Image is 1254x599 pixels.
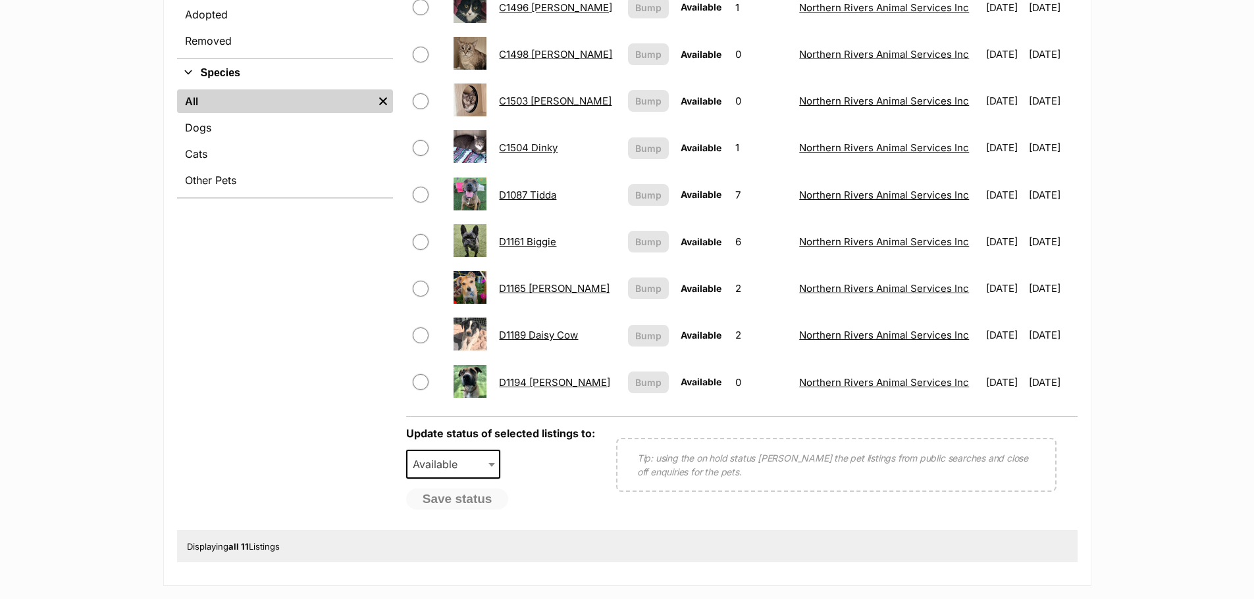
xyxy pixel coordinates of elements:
[681,236,721,247] span: Available
[681,142,721,153] span: Available
[799,1,969,14] a: Northern Rivers Animal Services Inc
[499,48,612,60] a: C1498 [PERSON_NAME]
[177,168,393,192] a: Other Pets
[799,48,969,60] a: Northern Rivers Animal Services Inc
[177,64,393,82] button: Species
[681,49,721,60] span: Available
[177,116,393,139] a: Dogs
[681,1,721,12] span: Available
[1029,360,1076,405] td: [DATE]
[799,95,969,107] a: Northern Rivers Animal Services Inc
[799,329,969,341] a: Northern Rivers Animal Services Inc
[499,1,612,14] a: C1496 [PERSON_NAME]
[681,329,721,341] span: Available
[730,219,793,264] td: 6
[981,266,1028,311] td: [DATE]
[681,376,721,387] span: Available
[730,172,793,218] td: 7
[177,87,393,197] div: Species
[187,541,280,552] span: Displaying Listings
[799,235,969,248] a: Northern Rivers Animal Services Inc
[406,427,595,440] label: Update status of selected listings to:
[628,43,669,65] button: Bump
[981,219,1028,264] td: [DATE]
[406,489,509,510] button: Save status
[177,142,393,166] a: Cats
[635,329,662,343] span: Bump
[730,125,793,170] td: 1
[799,376,969,389] a: Northern Rivers Animal Services Inc
[407,455,471,473] span: Available
[628,90,669,112] button: Bump
[981,32,1028,77] td: [DATE]
[628,137,669,159] button: Bump
[981,312,1028,358] td: [DATE]
[177,29,393,53] a: Removed
[681,189,721,200] span: Available
[228,541,249,552] strong: all 11
[799,282,969,295] a: Northern Rivers Animal Services Inc
[637,451,1035,479] p: Tip: using the on hold status [PERSON_NAME] the pet listings from public searches and close off e...
[628,371,669,393] button: Bump
[499,235,556,248] a: D1161 Biggie
[1029,78,1076,124] td: [DATE]
[499,329,578,341] a: D1189 Daisy Cow
[499,282,610,295] a: D1165 [PERSON_NAME]
[177,89,373,113] a: All
[730,312,793,358] td: 2
[177,3,393,26] a: Adopted
[499,189,556,201] a: D1087 Tidda
[799,141,969,154] a: Northern Rivers Animal Services Inc
[1029,32,1076,77] td: [DATE]
[628,325,669,347] button: Bump
[1029,266,1076,311] td: [DATE]
[635,235,662,249] span: Bump
[499,141,558,154] a: C1504 Dinky
[635,1,662,14] span: Bump
[1029,172,1076,218] td: [DATE]
[681,283,721,294] span: Available
[1029,219,1076,264] td: [DATE]
[635,94,662,108] span: Bump
[1029,125,1076,170] td: [DATE]
[981,125,1028,170] td: [DATE]
[981,172,1028,218] td: [DATE]
[730,266,793,311] td: 2
[981,78,1028,124] td: [DATE]
[730,360,793,405] td: 0
[635,375,662,389] span: Bump
[373,89,393,113] a: Remove filter
[730,78,793,124] td: 0
[681,95,721,107] span: Available
[635,141,662,155] span: Bump
[499,376,610,389] a: D1194 [PERSON_NAME]
[628,184,669,206] button: Bump
[628,277,669,299] button: Bump
[628,231,669,252] button: Bump
[1029,312,1076,358] td: [DATE]
[499,95,612,107] a: C1503 [PERSON_NAME]
[799,189,969,201] a: Northern Rivers Animal Services Inc
[635,47,662,61] span: Bump
[635,188,662,202] span: Bump
[406,450,501,479] span: Available
[981,360,1028,405] td: [DATE]
[635,281,662,295] span: Bump
[730,32,793,77] td: 0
